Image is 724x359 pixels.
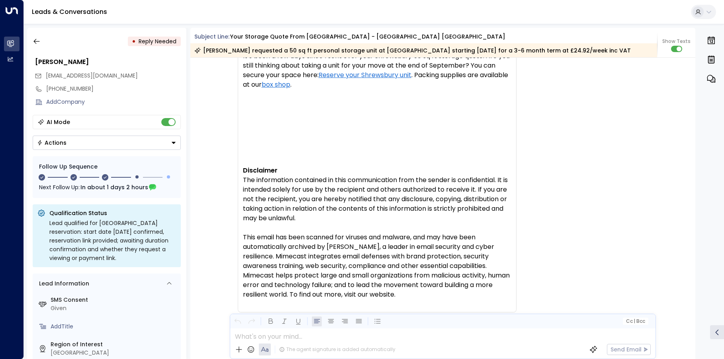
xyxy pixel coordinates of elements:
[626,318,645,324] span: Cc Bcc
[51,296,178,304] label: SMS Consent
[230,33,505,41] div: Your storage quote from [GEOGRAPHIC_DATA] - [GEOGRAPHIC_DATA] [GEOGRAPHIC_DATA]
[49,209,176,217] p: Qualification Status
[279,346,395,353] div: The agent signature is added automatically
[46,72,138,80] span: [EMAIL_ADDRESS][DOMAIN_NAME]
[46,72,138,80] span: loopsdavies67@yahoo.com
[243,32,511,99] p: Hi [PERSON_NAME], It’s been a few days since I sent over your Shrewsbury 50 sq ft storage quote. ...
[233,316,243,326] button: Undo
[46,85,181,93] div: [PHONE_NUMBER]
[319,70,411,80] a: Reserve your Shrewsbury unit
[51,349,178,357] div: [GEOGRAPHIC_DATA]
[46,98,181,106] div: AddCompany
[247,316,256,326] button: Redo
[634,318,635,324] span: |
[35,57,181,67] div: [PERSON_NAME]
[37,139,67,146] div: Actions
[39,163,174,171] div: Follow Up Sequence
[262,80,290,89] a: box shop
[132,34,136,49] div: •
[49,219,176,262] div: Lead qualified for [GEOGRAPHIC_DATA] reservation: start date [DATE] confirmed, reservation link p...
[194,47,631,54] div: [PERSON_NAME] requested a 50 sq ft personal storage unit at [GEOGRAPHIC_DATA] starting [DATE] for...
[243,175,511,299] p: The information contained in this communication from the sender is confidential. It is intended s...
[33,136,181,150] div: Button group with a nested menu
[80,183,148,192] span: In about 1 days 2 hours
[47,118,70,126] div: AI Mode
[36,279,89,288] div: Lead Information
[33,136,181,150] button: Actions
[194,33,229,41] span: Subject Line:
[139,37,176,45] span: Reply Needed
[51,322,178,331] div: AddTitle
[39,183,174,192] div: Next Follow Up:
[662,38,691,45] span: Show Texts
[243,166,278,175] b: Disclaimer
[51,340,178,349] label: Region of Interest
[51,304,178,312] div: Given
[622,318,648,325] button: Cc|Bcc
[32,7,107,16] a: Leads & Conversations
